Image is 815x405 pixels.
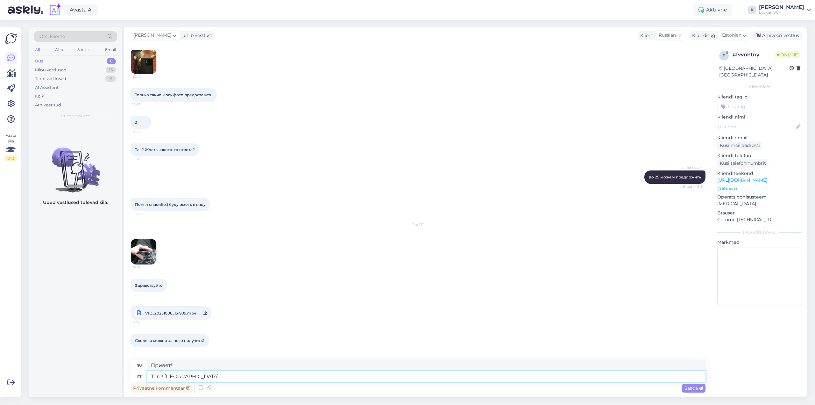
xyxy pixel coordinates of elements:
span: [PERSON_NAME] [133,32,171,39]
div: Kliendi info [717,84,802,90]
img: No chats [29,136,122,193]
img: explore-ai [48,3,62,17]
span: Russian [659,32,676,39]
span: до 25 можем предложить [649,175,701,179]
div: All [34,46,41,54]
span: 13:47 [132,102,156,107]
p: [MEDICAL_DATA] [717,200,802,207]
p: Klienditeekond [717,170,802,177]
div: Küsi telefoninumbrit [717,159,769,168]
img: Attachment [131,48,156,74]
p: Operatsioonisüsteem [717,194,802,200]
div: Luutar OÜ [759,10,804,15]
input: Lisa tag [717,102,802,111]
div: Arhiveeritud [35,102,61,108]
span: Так? Ждать какого-то ответа? [135,147,195,152]
span: Nähtud ✓ 13:51 [680,184,704,189]
div: AI Assistent [35,84,59,91]
p: Vaata edasi ... [717,185,802,191]
span: Luutar OÜ Abi [680,165,704,170]
div: Klient [638,32,653,39]
div: Kõik [35,93,44,99]
span: :) [135,120,137,125]
span: 15:19 [132,348,156,352]
div: juhib vestlust [180,32,212,39]
p: Kliendi telefon [717,152,802,159]
div: Minu vestlused [35,67,67,73]
div: Küsi meiliaadressi [717,141,762,150]
span: 15:18 [133,265,157,270]
div: [PERSON_NAME] [717,229,802,235]
input: Lisa nimi [718,123,795,130]
span: Saada [684,385,703,391]
div: 13 [106,67,116,73]
div: Web [53,46,64,54]
div: Socials [76,46,92,54]
p: Chrome [TECHNICAL_ID] [717,216,802,223]
span: 13:50 [132,157,156,162]
div: et [137,371,141,382]
span: Uued vestlused [61,113,90,119]
div: Klienditugi [690,32,717,39]
div: # fvvnhtny [733,51,775,59]
p: Brauser [717,210,802,216]
span: VID_20251008_151909.mp4 [145,309,196,317]
span: Otsi kliente [39,33,65,40]
span: Сколько можно за него получить? [135,338,205,343]
span: 13:47 [132,129,156,134]
textarea: Привет! [147,360,705,371]
span: Здравствуйте [135,283,163,288]
div: 14 [105,76,116,82]
div: Uus [35,58,43,64]
span: 15:19 [132,318,156,326]
div: ru [137,360,142,371]
textarea: Tere! [GEOGRAPHIC_DATA] [147,371,705,382]
div: [GEOGRAPHIC_DATA], [GEOGRAPHIC_DATA] [719,65,790,78]
span: Только такие могу фото предоставить [135,92,212,97]
img: Attachment [131,239,156,264]
div: [DATE] [131,222,705,228]
span: Понял спасибо:) буду иметь в виду [135,202,206,207]
a: [PERSON_NAME]Luutar OÜ [759,5,811,15]
a: [URL][DOMAIN_NAME] [717,177,767,183]
div: 2 / 3 [5,155,17,161]
div: Arhiveeri vestlus [753,31,802,40]
div: Email [104,46,117,54]
img: Askly Logo [5,33,17,45]
a: VID_20251008_151909.mp415:19 [131,306,211,320]
a: Avasta AI [64,4,98,15]
span: Online [775,51,800,58]
span: 13:47 [133,74,157,79]
p: Uued vestlused tulevad siia. [43,199,108,206]
div: Vaata siia [5,133,17,161]
span: 13:52 [132,212,156,216]
span: 15:19 [132,293,156,297]
div: Tiimi vestlused [35,76,66,82]
p: Kliendi nimi [717,114,802,120]
div: [PERSON_NAME] [759,5,804,10]
div: Privaatne kommentaar [131,384,193,393]
div: K [748,5,756,14]
p: Kliendi tag'id [717,94,802,100]
div: 0 [107,58,116,64]
p: Märkmed [717,239,802,246]
p: Kliendi email [717,134,802,141]
span: f [723,53,725,58]
span: Estonian [722,32,741,39]
div: Aktiivne [693,4,732,16]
